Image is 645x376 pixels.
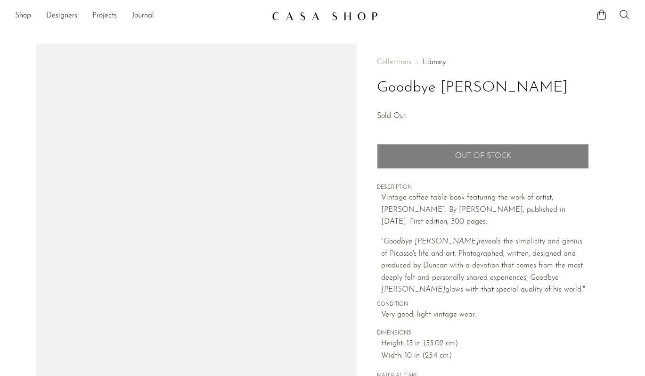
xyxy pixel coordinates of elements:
em: Goodbye [PERSON_NAME] [384,238,479,245]
span: Out of stock [455,152,511,161]
ul: NEW HEADER MENU [15,8,264,24]
span: Sold Out [377,112,406,120]
nav: Breadcrumbs [377,58,589,66]
a: Library [423,58,446,66]
span: Height: 13 in (33.02 cm) [381,338,589,350]
span: Collections [377,58,411,66]
span: CONDITION [377,301,589,309]
button: Add to cart [377,144,589,168]
p: Vintage coffee table book featuring the work of artist, [PERSON_NAME]. By [PERSON_NAME], publishe... [381,192,589,228]
p: " ﻿reveals the simplicity and genius of Picasso's life and art. Photographed, written, designed a... [381,236,589,296]
h1: Goodbye [PERSON_NAME] [377,76,589,100]
a: Journal [132,10,154,22]
span: Very good; light vintage wear. [381,309,589,321]
span: DIMENSIONS [377,329,589,338]
span: DESCRIPTION [377,184,589,192]
a: Designers [46,10,77,22]
a: Projects [92,10,117,22]
nav: Desktop navigation [15,8,264,24]
span: Width: 10 in (25.4 cm) [381,350,589,362]
a: Shop [15,10,31,22]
